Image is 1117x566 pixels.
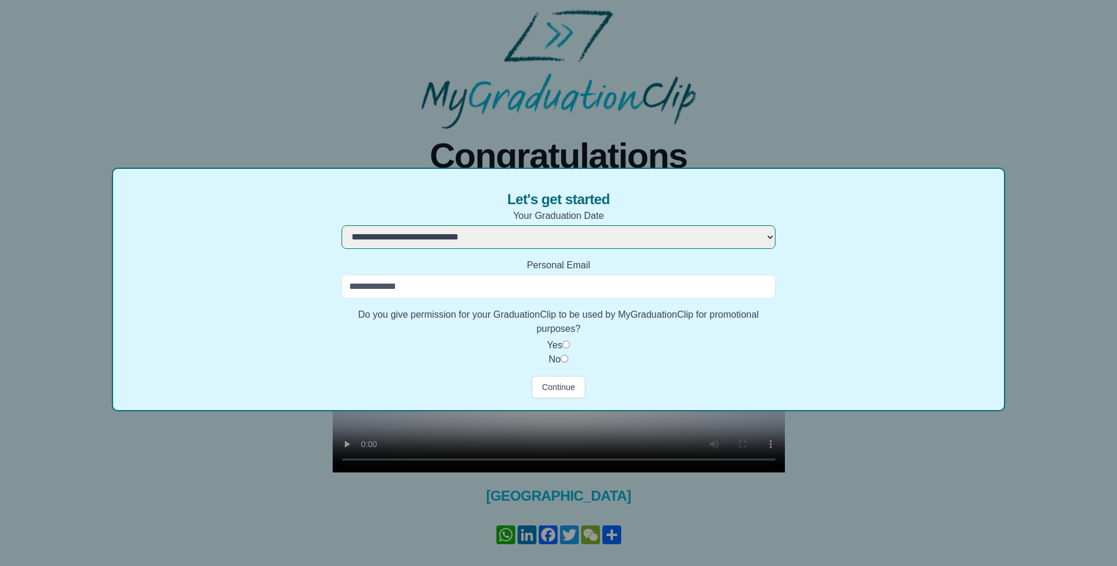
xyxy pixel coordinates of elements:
[342,258,775,272] label: Personal Email
[507,190,609,209] span: Let's get started
[532,376,585,398] button: Continue
[342,209,775,223] label: Your Graduation Date
[342,308,775,336] label: Do you give permission for your GraduationClip to be used by MyGraduationClip for promotional pur...
[547,340,562,350] label: Yes
[549,354,561,364] label: No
